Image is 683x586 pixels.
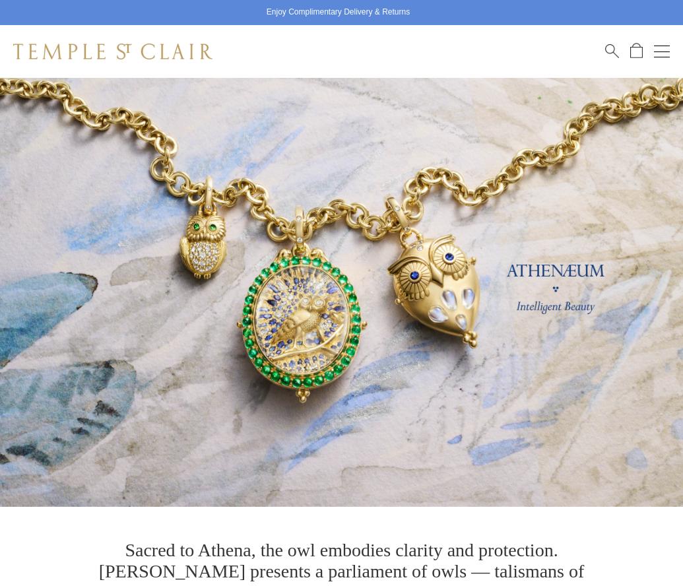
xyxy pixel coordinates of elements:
button: Open navigation [654,44,670,59]
a: Search [605,43,619,59]
img: Temple St. Clair [13,44,212,59]
p: Enjoy Complimentary Delivery & Returns [267,6,410,19]
a: Open Shopping Bag [630,43,643,59]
